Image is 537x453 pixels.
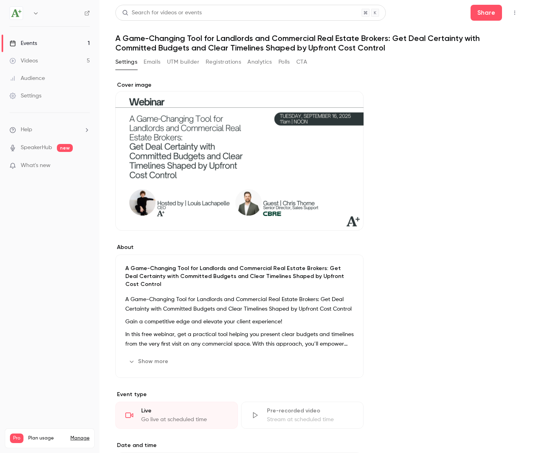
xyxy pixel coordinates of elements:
button: Analytics [247,56,272,68]
span: new [57,144,73,152]
button: Show more [125,355,173,368]
button: CTA [296,56,307,68]
button: Share [471,5,502,21]
div: Settings [10,92,41,100]
a: SpeakerHub [21,144,52,152]
button: Emails [144,56,160,68]
button: UTM builder [167,56,199,68]
div: Videos [10,57,38,65]
p: In this free webinar, get a practical tool helping you present clear budgets and timelines from t... [125,330,354,349]
div: Search for videos or events [122,9,202,17]
div: LiveGo live at scheduled time [115,402,238,429]
div: Stream at scheduled time [267,416,354,424]
div: Pre-recorded videoStream at scheduled time [241,402,364,429]
li: help-dropdown-opener [10,126,90,134]
span: What's new [21,161,51,170]
iframe: Noticeable Trigger [80,162,90,169]
div: Pre-recorded video [267,407,354,415]
label: Cover image [115,81,364,89]
label: About [115,243,364,251]
p: A Game-Changing Tool for Landlords and Commercial Real Estate Brokers: Get Deal Certainty with Co... [125,295,354,314]
p: Event type [115,391,364,399]
span: Pro [10,434,23,443]
a: Manage [70,435,89,441]
span: Help [21,126,32,134]
section: Cover image [115,81,364,231]
div: Live [141,407,228,415]
div: Events [10,39,37,47]
div: Audience [10,74,45,82]
div: Go live at scheduled time [141,416,228,424]
label: Date and time [115,441,364,449]
h1: A Game-Changing Tool for Landlords and Commercial Real Estate Brokers: Get Deal Certainty with Co... [115,33,521,52]
p: A Game-Changing Tool for Landlords and Commercial Real Estate Brokers: Get Deal Certainty with Co... [125,264,354,288]
p: Gain a competitive edge and elevate your client experience! [125,317,354,327]
button: Settings [115,56,137,68]
button: Polls [278,56,290,68]
button: Registrations [206,56,241,68]
span: Plan usage [28,435,66,441]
